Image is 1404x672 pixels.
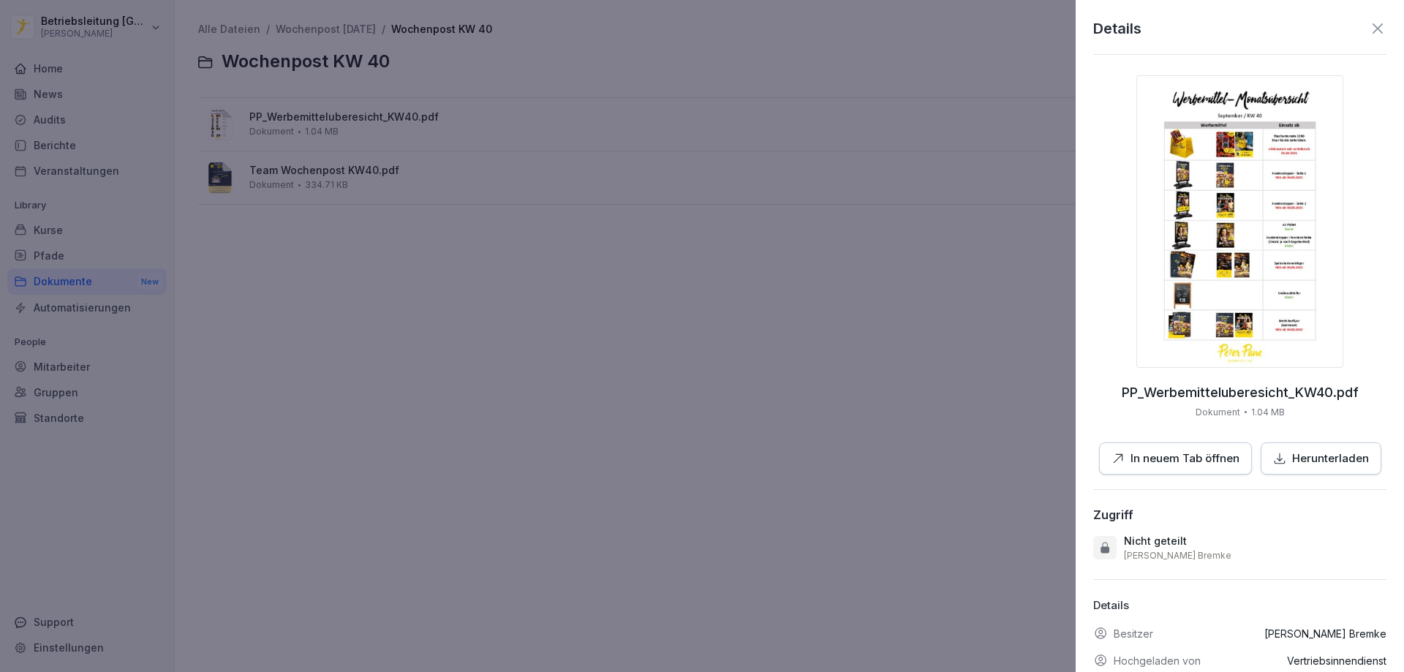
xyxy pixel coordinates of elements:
[1196,406,1240,419] p: Dokument
[1122,385,1359,400] p: PP_Werbemitteluberesicht_KW40.pdf
[1124,534,1187,548] p: Nicht geteilt
[1114,626,1153,641] p: Besitzer
[1093,18,1141,39] p: Details
[1131,450,1239,467] p: In neuem Tab öffnen
[1114,653,1201,668] p: Hochgeladen von
[1124,550,1231,562] p: [PERSON_NAME] Bremke
[1099,442,1252,475] button: In neuem Tab öffnen
[1093,597,1386,614] p: Details
[1264,626,1386,641] p: [PERSON_NAME] Bremke
[1136,75,1343,368] img: thumbnail
[1292,450,1369,467] p: Herunterladen
[1287,653,1386,668] p: Vertriebsinnendienst
[1251,406,1285,419] p: 1.04 MB
[1261,442,1381,475] button: Herunterladen
[1093,507,1133,522] div: Zugriff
